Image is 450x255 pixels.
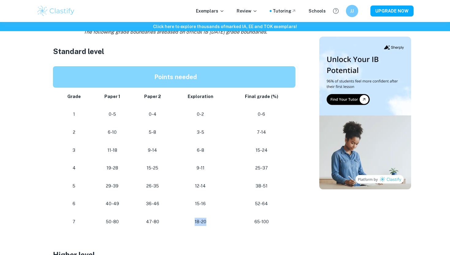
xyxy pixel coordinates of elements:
button: JJ [346,5,358,17]
span: Standard level [53,47,104,56]
strong: Points needed [154,73,197,81]
p: 18-20 [178,218,223,226]
p: 50-80 [97,218,127,226]
a: Tutoring [273,8,296,14]
img: Thumbnail [319,37,411,189]
span: based on official IB [DATE] grade boundaries. [164,29,267,35]
p: 11-18 [97,146,127,155]
p: 6-10 [97,128,127,137]
p: 0-2 [178,110,223,118]
p: 0-5 [97,110,127,118]
p: 0-4 [137,110,168,118]
p: 7-14 [233,128,291,137]
p: 15-24 [233,146,291,155]
p: 12-14 [178,182,223,190]
p: 5 [60,182,88,190]
p: 6-8 [178,146,223,155]
p: 3-5 [178,128,223,137]
p: 1 [60,110,88,118]
p: 47-80 [137,218,168,226]
p: Review [237,8,257,14]
strong: Grade [67,94,81,99]
button: Help and Feedback [331,6,341,16]
strong: Exploration [188,94,213,99]
p: 9-11 [178,164,223,172]
p: 5-8 [137,128,168,137]
button: UPGRADE NOW [370,5,414,16]
p: 38-51 [233,182,291,190]
strong: Paper 2 [144,94,161,99]
p: 0-6 [233,110,291,118]
strong: Final grade (%) [245,94,278,99]
p: 19-28 [97,164,127,172]
p: 2 [60,128,88,137]
p: 52-64 [233,200,291,208]
p: 40-49 [97,200,127,208]
p: 6 [60,200,88,208]
p: Exemplars [196,8,224,14]
strong: Paper 1 [104,94,120,99]
p: 9-14 [137,146,168,155]
p: 65-100 [233,218,291,226]
a: Schools [309,8,326,14]
p: 36-46 [137,200,168,208]
p: 15-25 [137,164,168,172]
p: 4 [60,164,88,172]
p: 15-16 [178,200,223,208]
p: 25-37 [233,164,291,172]
h6: Click here to explore thousands of marked IA, EE and TOK exemplars ! [1,23,449,30]
h6: JJ [349,8,356,14]
img: Clastify logo [36,5,75,17]
p: 29-39 [97,182,127,190]
p: 7 [60,218,88,226]
p: 3 [60,146,88,155]
p: 26-35 [137,182,168,190]
i: The following grade boundaries are [84,29,267,35]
